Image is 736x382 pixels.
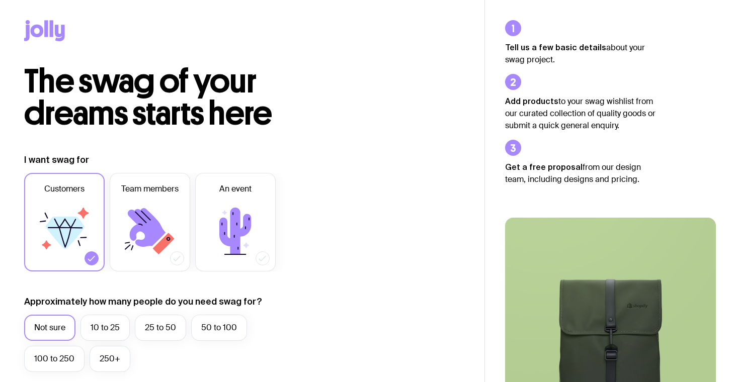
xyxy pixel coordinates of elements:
span: Customers [44,183,85,195]
label: Approximately how many people do you need swag for? [24,296,262,308]
label: 25 to 50 [135,315,186,341]
strong: Tell us a few basic details [505,43,606,52]
p: about your swag project. [505,41,656,66]
span: Team members [121,183,179,195]
strong: Add products [505,97,558,106]
span: An event [219,183,252,195]
label: I want swag for [24,154,89,166]
label: 250+ [90,346,130,372]
label: 10 to 25 [80,315,130,341]
label: 50 to 100 [191,315,247,341]
p: to your swag wishlist from our curated collection of quality goods or submit a quick general enqu... [505,95,656,132]
label: 100 to 250 [24,346,85,372]
p: from our design team, including designs and pricing. [505,161,656,185]
label: Not sure [24,315,75,341]
span: The swag of your dreams starts here [24,61,272,133]
strong: Get a free proposal [505,162,583,171]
